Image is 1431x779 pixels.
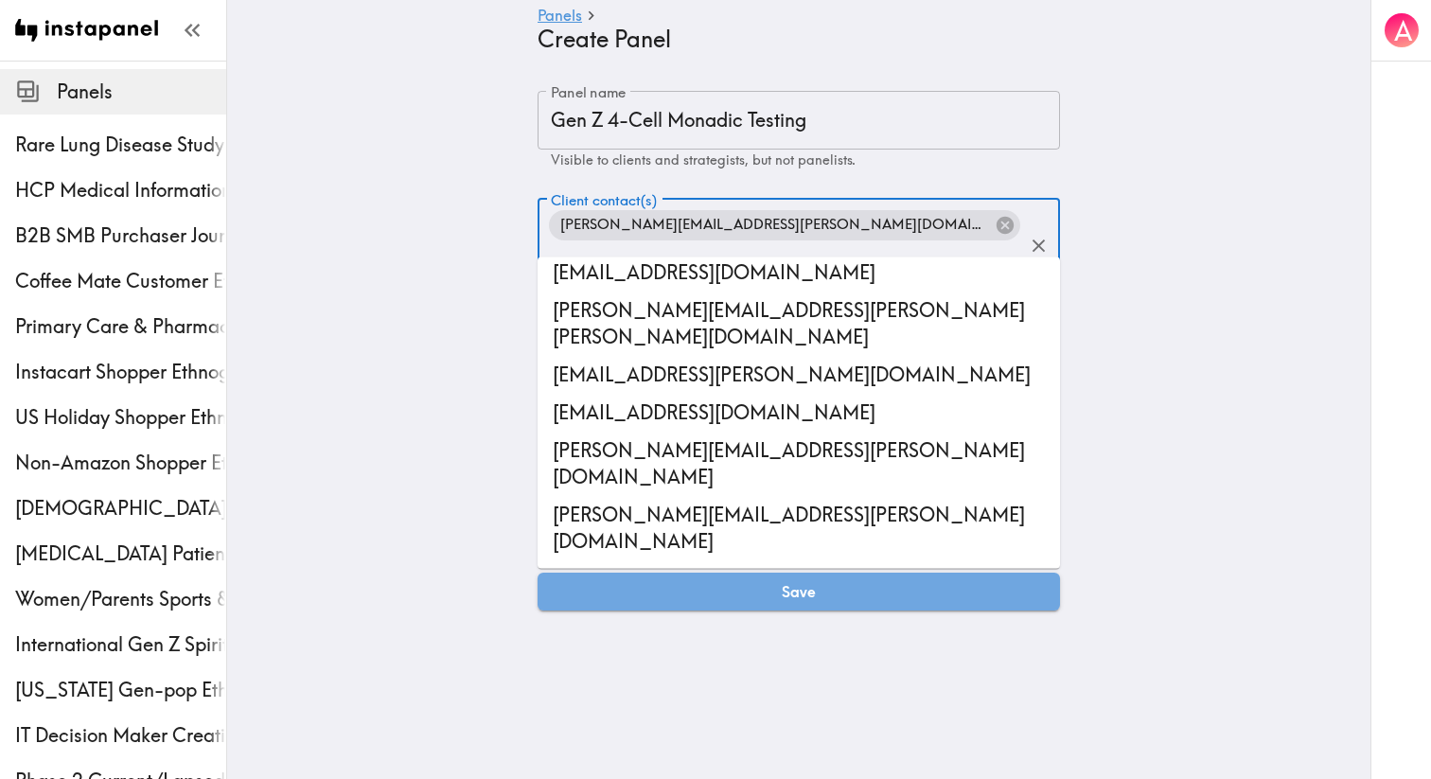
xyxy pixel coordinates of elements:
span: Instacart Shopper Ethnography [15,359,226,385]
div: Male Prostate Cancer Screening Ethnography [15,495,226,522]
span: US Holiday Shopper Ethnography [15,404,226,431]
div: Psoriasis Patient Ethnography [15,540,226,567]
li: [EMAIL_ADDRESS][DOMAIN_NAME] [538,561,1060,599]
li: [EMAIL_ADDRESS][PERSON_NAME][DOMAIN_NAME] [538,357,1060,395]
span: Women/Parents Sports & Fitness Study [15,586,226,612]
li: [PERSON_NAME][EMAIL_ADDRESS][PERSON_NAME][PERSON_NAME][DOMAIN_NAME] [538,292,1060,357]
label: Client contact(s) [551,190,657,211]
span: International Gen Z Spirit Drinkers Exploratory [15,631,226,658]
span: [DEMOGRAPHIC_DATA] [MEDICAL_DATA] Screening Ethnography [15,495,226,522]
div: [PERSON_NAME][EMAIL_ADDRESS][PERSON_NAME][DOMAIN_NAME] [549,210,1020,240]
span: Primary Care & Pharmacy Service Customer Ethnography [15,313,226,340]
span: [PERSON_NAME][EMAIL_ADDRESS][PERSON_NAME][DOMAIN_NAME] [549,211,1000,239]
span: IT Decision Maker Creative Testing [15,722,226,749]
span: Panels [57,79,226,105]
label: Panel name [551,82,627,103]
span: HCP Medical Information Study [15,177,226,204]
li: [PERSON_NAME][EMAIL_ADDRESS][PERSON_NAME][DOMAIN_NAME] [538,497,1060,561]
li: [EMAIL_ADDRESS][DOMAIN_NAME] [538,395,1060,433]
h4: Create Panel [538,26,1045,53]
li: [PERSON_NAME][EMAIL_ADDRESS][PERSON_NAME][DOMAIN_NAME] [538,433,1060,497]
button: Save [538,573,1060,611]
span: Non-Amazon Shopper Ethnography [15,450,226,476]
span: A [1394,14,1412,47]
button: A [1383,11,1421,49]
div: Utah Gen-pop Ethnography [15,677,226,703]
button: Clear [1024,231,1053,260]
span: [MEDICAL_DATA] Patient Ethnography [15,540,226,567]
span: Rare Lung Disease Study [15,132,226,158]
span: [US_STATE] Gen-pop Ethnography [15,677,226,703]
span: Visible to clients and strategists, but not panelists. [551,151,856,168]
a: Panels [538,8,582,26]
span: Coffee Mate Customer Ethnography [15,268,226,294]
li: [EMAIL_ADDRESS][DOMAIN_NAME] [538,255,1060,292]
span: B2B SMB Purchaser Journey Study [15,222,226,249]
